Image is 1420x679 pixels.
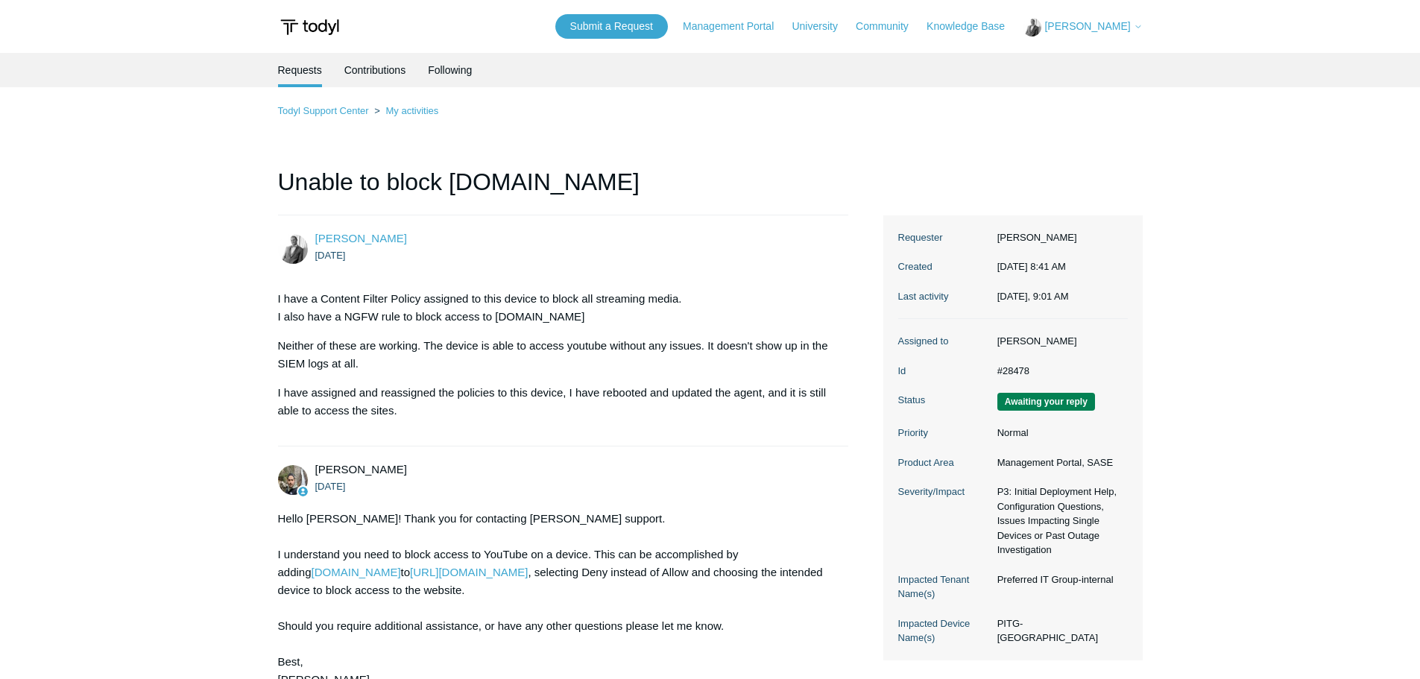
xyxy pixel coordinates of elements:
a: [URL][DOMAIN_NAME] [410,566,528,578]
time: 09/29/2025, 08:41 [997,261,1066,272]
a: My activities [385,105,438,116]
a: [DOMAIN_NAME] [312,566,401,578]
a: University [792,19,852,34]
dt: Status [898,393,990,408]
dd: #28478 [990,364,1128,379]
dd: Normal [990,426,1128,440]
li: Requests [278,53,322,87]
button: [PERSON_NAME] [1023,18,1142,37]
dt: Requester [898,230,990,245]
li: Todyl Support Center [278,105,372,116]
dt: Impacted Device Name(s) [898,616,990,645]
dt: Assigned to [898,334,990,349]
li: My activities [371,105,438,116]
a: [PERSON_NAME] [315,232,407,244]
dt: Last activity [898,289,990,304]
dd: [PERSON_NAME] [990,334,1128,349]
p: I have a Content Filter Policy assigned to this device to block all streaming media. I also have ... [278,290,834,326]
dd: PITG-[GEOGRAPHIC_DATA] [990,616,1128,645]
dt: Impacted Tenant Name(s) [898,572,990,601]
dt: Id [898,364,990,379]
img: Todyl Support Center Help Center home page [278,13,341,41]
dd: P3: Initial Deployment Help, Configuration Questions, Issues Impacting Single Devices or Past Out... [990,484,1128,558]
dt: Severity/Impact [898,484,990,499]
span: [PERSON_NAME] [1044,20,1130,32]
span: We are waiting for you to respond [997,393,1095,411]
a: Management Portal [683,19,789,34]
a: Submit a Request [555,14,668,39]
a: Todyl Support Center [278,105,369,116]
h1: Unable to block [DOMAIN_NAME] [278,164,849,215]
dt: Priority [898,426,990,440]
a: Contributions [344,53,406,87]
span: Matt Carpenter [315,232,407,244]
dt: Product Area [898,455,990,470]
dd: Management Portal, SASE [990,455,1128,470]
time: 10/06/2025, 09:01 [997,291,1069,302]
a: Knowledge Base [927,19,1020,34]
dt: Created [898,259,990,274]
dd: Preferred IT Group-internal [990,572,1128,587]
a: Following [428,53,472,87]
dd: [PERSON_NAME] [990,230,1128,245]
time: 09/29/2025, 08:41 [315,250,346,261]
span: Michael Tjader [315,463,407,476]
p: I have assigned and reassigned the policies to this device, I have rebooted and updated the agent... [278,384,834,420]
p: Neither of these are working. The device is able to access youtube without any issues. It doesn't... [278,337,834,373]
time: 09/29/2025, 08:50 [315,481,346,492]
a: Community [856,19,924,34]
